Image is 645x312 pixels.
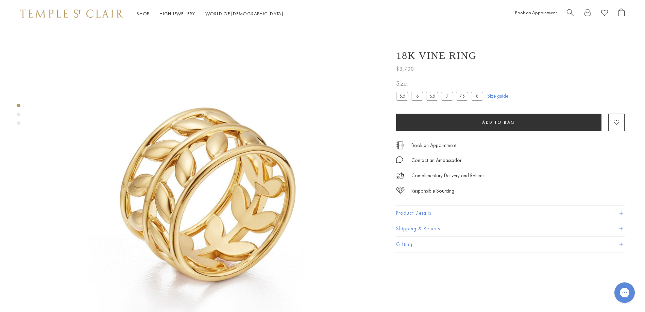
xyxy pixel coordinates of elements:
[611,280,638,305] iframe: Gorgias live chat messenger
[396,142,404,149] img: icon_appointment.svg
[567,9,574,19] a: Search
[411,92,423,100] label: 6
[205,11,283,17] a: World of [DEMOGRAPHIC_DATA]World of [DEMOGRAPHIC_DATA]
[396,50,477,61] h1: 18K Vine Ring
[482,119,515,125] span: Add to bag
[441,92,453,100] label: 7
[426,92,438,100] label: 6.5
[20,10,123,18] img: Temple St. Clair
[487,93,508,99] a: Size guide
[396,65,414,73] span: $3,700
[396,206,625,221] button: Product Details
[411,142,456,149] a: Book an Appointment
[618,9,625,19] a: Open Shopping Bag
[396,92,408,100] label: 5.5
[471,92,483,100] label: 8
[456,92,468,100] label: 7.5
[137,10,283,18] nav: Main navigation
[411,156,461,165] div: Contact an Ambassador
[396,237,625,252] button: Gifting
[411,171,484,180] p: Complimentary Delivery and Returns
[396,156,403,163] img: MessageIcon-01_2.svg
[396,114,601,131] button: Add to bag
[396,221,625,236] button: Shipping & Returns
[159,11,195,17] a: High JewelleryHigh Jewellery
[601,9,608,19] a: View Wishlist
[396,187,405,194] img: icon_sourcing.svg
[17,102,20,130] div: Product gallery navigation
[396,78,486,89] span: Size:
[137,11,149,17] a: ShopShop
[411,187,454,195] div: Responsible Sourcing
[396,171,405,180] img: icon_delivery.svg
[515,10,557,16] a: Book an Appointment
